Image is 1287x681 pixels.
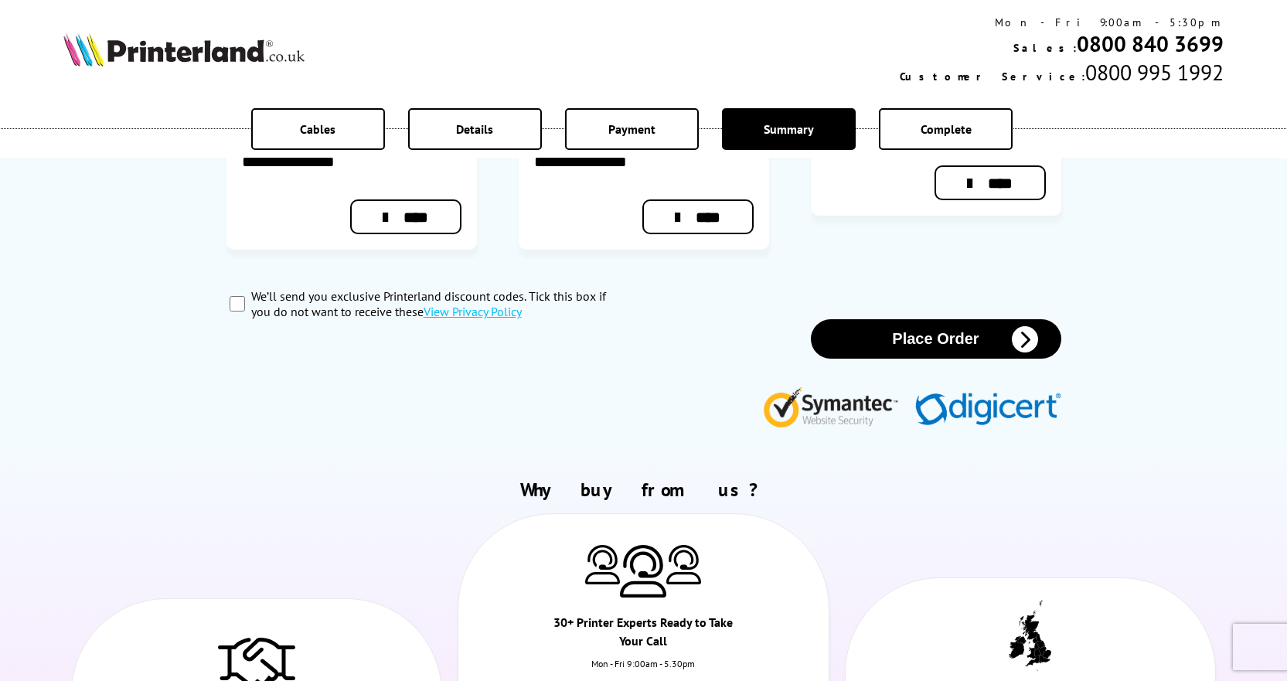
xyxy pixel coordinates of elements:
[1077,29,1224,58] a: 0800 840 3699
[251,288,627,319] label: We’ll send you exclusive Printerland discount codes. Tick this box if you do not want to receive ...
[608,121,655,137] span: Payment
[764,121,814,137] span: Summary
[585,545,620,584] img: Printer Experts
[811,319,1061,359] button: Place Order
[63,478,1223,502] h2: Why buy from us?
[1009,600,1051,671] img: UK tax payer
[1013,41,1077,55] span: Sales:
[666,545,701,584] img: Printer Experts
[63,32,305,66] img: Printerland Logo
[551,613,736,658] div: 30+ Printer Experts Ready to Take Your Call
[900,15,1224,29] div: Mon - Fri 9:00am - 5:30pm
[300,121,335,137] span: Cables
[1085,58,1224,87] span: 0800 995 1992
[915,393,1061,427] img: Digicert
[763,383,909,427] img: Symantec Website Security
[921,121,972,137] span: Complete
[456,121,493,137] span: Details
[424,304,522,319] a: modal_privacy
[900,70,1085,83] span: Customer Service:
[620,545,666,598] img: Printer Experts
